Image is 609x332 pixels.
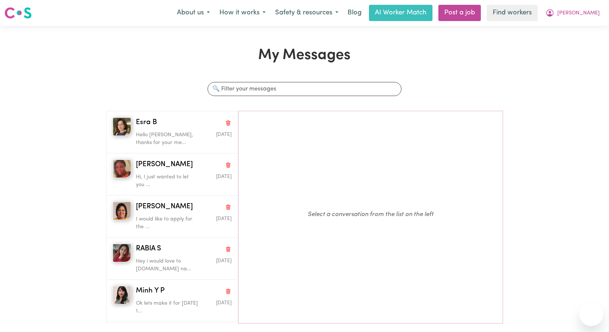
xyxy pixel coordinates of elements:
button: Delete conversation [225,160,232,170]
span: RABIA S [136,244,161,254]
iframe: Button to launch messaging window [579,302,603,326]
em: Select a conversation from the list on the left [308,211,434,218]
span: Minh Y P [136,286,165,297]
img: Dina G [113,160,131,178]
span: Message sent on August 3, 2025 [216,301,232,305]
a: Careseekers logo [4,4,32,21]
img: Ashika J [113,202,131,220]
img: Esra B [113,117,131,136]
button: Dina G[PERSON_NAME]Delete conversationHi, I just wanted to let you ...Message sent on September 0... [106,153,238,195]
p: I would like to apply for the ... [136,215,200,231]
h1: My Messages [106,47,503,64]
button: Delete conversation [225,202,232,212]
img: Minh Y P [113,286,131,304]
button: Delete conversation [225,118,232,127]
a: Post a job [438,5,481,21]
button: Ashika J[PERSON_NAME]Delete conversationI would like to apply for the ...Message sent on August 3... [106,195,238,237]
p: Hey i would love to [DOMAIN_NAME] na... [136,257,200,273]
p: Hi, I just wanted to let you ... [136,173,200,189]
span: [PERSON_NAME] [557,9,600,17]
a: Blog [343,5,366,21]
button: About us [172,5,215,21]
p: Hello [PERSON_NAME], thanks for your me... [136,131,200,147]
a: Find workers [487,5,538,21]
span: Esra B [136,117,157,128]
img: Careseekers logo [4,6,32,20]
button: Minh Y PMinh Y PDelete conversationOk lets make it for [DATE] 1...Message sent on August 3, 2025 [106,280,238,322]
a: AI Worker Match [369,5,432,21]
span: Message sent on August 3, 2025 [216,216,232,221]
button: My Account [541,5,605,21]
span: Message sent on September 4, 2025 [216,132,232,137]
button: Delete conversation [225,244,232,254]
span: Message sent on September 0, 2025 [216,174,232,179]
span: [PERSON_NAME] [136,160,193,170]
span: Message sent on August 1, 2025 [216,259,232,263]
p: Ok lets make it for [DATE] 1... [136,300,200,315]
span: [PERSON_NAME] [136,202,193,212]
button: How it works [215,5,270,21]
button: RABIA SRABIA SDelete conversationHey i would love to [DOMAIN_NAME] na...Message sent on August 1,... [106,237,238,280]
button: Safety & resources [270,5,343,21]
input: 🔍 Filter your messages [208,82,402,96]
button: Delete conversation [225,286,232,296]
img: RABIA S [113,244,131,262]
button: Esra BEsra BDelete conversationHello [PERSON_NAME], thanks for your me...Message sent on Septembe... [106,111,238,153]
